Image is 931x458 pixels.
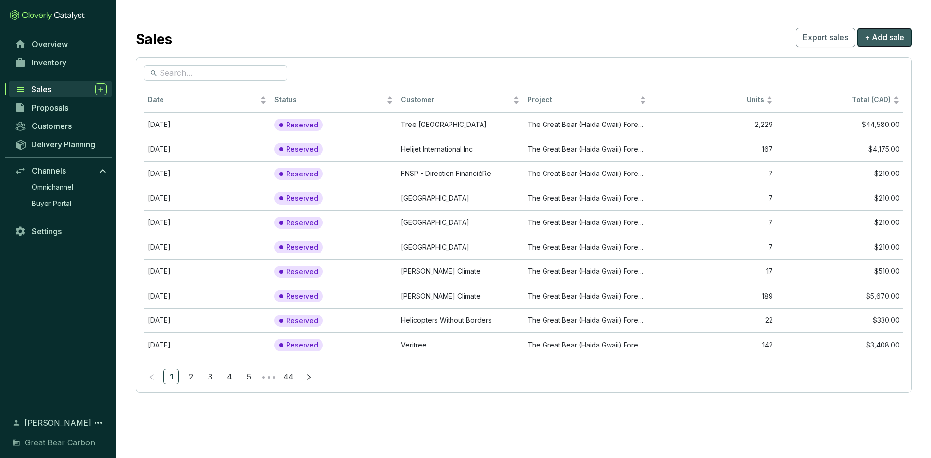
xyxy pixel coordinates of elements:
[163,369,179,384] li: 1
[144,308,271,333] td: Aug 20 2025
[803,32,848,43] span: Export sales
[777,112,903,137] td: $44,580.00
[32,226,62,236] span: Settings
[286,145,318,154] p: Reserved
[10,136,112,152] a: Delivery Planning
[650,137,777,161] td: 167
[524,210,650,235] td: The Great Bear (Haida Gwaii) Forest Carbon Project
[286,341,318,349] p: Reserved
[32,182,73,192] span: Omnichannel
[528,95,638,105] span: Project
[524,308,650,333] td: The Great Bear (Haida Gwaii) Forest Carbon Project
[301,369,317,384] button: right
[650,259,777,284] td: 17
[524,235,650,259] td: The Great Bear (Haida Gwaii) Forest Carbon Project
[286,121,318,129] p: Reserved
[650,161,777,186] td: 7
[777,332,903,357] td: $3,408.00
[10,162,112,179] a: Channels
[10,223,112,239] a: Settings
[286,170,318,178] p: Reserved
[144,284,271,308] td: Aug 17 2025
[32,84,51,94] span: Sales
[650,284,777,308] td: 189
[241,369,256,384] a: 5
[274,95,385,105] span: Status
[24,417,91,428] span: [PERSON_NAME]
[286,194,318,203] p: Reserved
[777,259,903,284] td: $510.00
[144,161,271,186] td: Aug 28 2025
[397,259,524,284] td: Ostrom Climate
[397,186,524,210] td: University Of British Columbia
[397,284,524,308] td: Ostrom Climate
[183,369,198,384] a: 2
[222,369,237,384] a: 4
[160,68,273,79] input: Search...
[524,186,650,210] td: The Great Bear (Haida Gwaii) Forest Carbon Project
[10,36,112,52] a: Overview
[865,32,904,43] span: + Add sale
[32,58,66,67] span: Inventory
[286,292,318,300] p: Reserved
[650,112,777,137] td: 2,229
[397,112,524,137] td: Tree Canada
[650,210,777,235] td: 7
[777,235,903,259] td: $210.00
[144,112,271,137] td: Sep 11 2025
[144,186,271,210] td: Aug 28 2025
[401,95,511,105] span: Customer
[144,137,271,161] td: Sep 05 2025
[32,166,66,175] span: Channels
[32,199,71,208] span: Buyer Portal
[241,369,257,384] li: 5
[203,369,217,384] a: 3
[852,95,891,104] span: Total (CAD)
[27,196,112,211] a: Buyer Portal
[397,89,524,112] th: Customer
[305,374,312,380] span: right
[524,137,650,161] td: The Great Bear (Haida Gwaii) Forest Carbon Project
[650,332,777,357] td: 142
[524,89,650,112] th: Project
[286,243,318,252] p: Reserved
[10,99,112,116] a: Proposals
[524,259,650,284] td: The Great Bear (Haida Gwaii) Forest Carbon Project
[524,161,650,186] td: The Great Bear (Haida Gwaii) Forest Carbon Project
[777,137,903,161] td: $4,175.00
[650,308,777,333] td: 22
[397,308,524,333] td: Helicopters Without Borders
[280,369,297,384] a: 44
[397,210,524,235] td: University Of Toronto
[650,89,777,112] th: Units
[280,369,297,384] li: 44
[777,210,903,235] td: $210.00
[271,89,397,112] th: Status
[650,186,777,210] td: 7
[777,186,903,210] td: $210.00
[144,235,271,259] td: Aug 28 2025
[148,374,155,380] span: left
[260,369,276,384] li: Next 5 Pages
[32,121,72,131] span: Customers
[32,39,68,49] span: Overview
[286,219,318,227] p: Reserved
[202,369,218,384] li: 3
[144,369,160,384] button: left
[260,369,276,384] span: •••
[27,180,112,194] a: Omnichannel
[777,308,903,333] td: $330.00
[654,95,764,105] span: Units
[10,118,112,134] a: Customers
[148,95,258,105] span: Date
[286,316,318,325] p: Reserved
[857,28,912,47] button: + Add sale
[222,369,237,384] li: 4
[397,235,524,259] td: University Of Guelph
[144,332,271,357] td: Aug 21 2025
[144,369,160,384] li: Previous Page
[777,161,903,186] td: $210.00
[183,369,198,384] li: 2
[144,259,271,284] td: Aug 16 2025
[286,268,318,276] p: Reserved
